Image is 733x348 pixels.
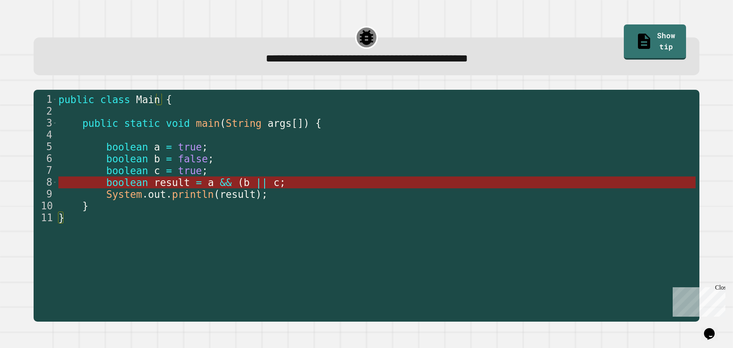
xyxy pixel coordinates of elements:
[34,200,57,212] div: 10
[220,177,232,188] span: &&
[166,141,172,153] span: =
[34,212,57,224] div: 11
[178,141,202,153] span: true
[154,141,160,153] span: a
[34,153,57,165] div: 6
[58,94,94,105] span: public
[53,176,57,188] span: Toggle code folding, row 8
[166,153,172,165] span: =
[34,105,57,117] div: 2
[274,177,280,188] span: c
[53,94,57,105] span: Toggle code folding, rows 1 through 11
[196,118,220,129] span: main
[3,3,53,49] div: Chat with us now!Close
[100,94,130,105] span: class
[106,165,148,176] span: boolean
[670,284,725,317] iframe: chat widget
[196,177,202,188] span: =
[256,177,268,188] span: ||
[124,118,160,129] span: static
[136,94,160,105] span: Main
[178,153,208,165] span: false
[208,177,214,188] span: a
[34,176,57,188] div: 8
[268,118,292,129] span: args
[106,177,148,188] span: boolean
[701,317,725,340] iframe: chat widget
[34,188,57,200] div: 9
[226,118,262,129] span: String
[220,189,256,200] span: result
[172,189,214,200] span: println
[154,153,160,165] span: b
[178,165,202,176] span: true
[154,165,160,176] span: c
[166,118,190,129] span: void
[53,117,57,129] span: Toggle code folding, rows 3 through 10
[624,24,686,60] a: Show tip
[106,189,142,200] span: System
[166,165,172,176] span: =
[148,189,166,200] span: out
[34,129,57,141] div: 4
[82,118,118,129] span: public
[154,177,190,188] span: result
[106,141,148,153] span: boolean
[34,165,57,176] div: 7
[34,94,57,105] div: 1
[106,153,148,165] span: boolean
[244,177,250,188] span: b
[34,117,57,129] div: 3
[34,141,57,153] div: 5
